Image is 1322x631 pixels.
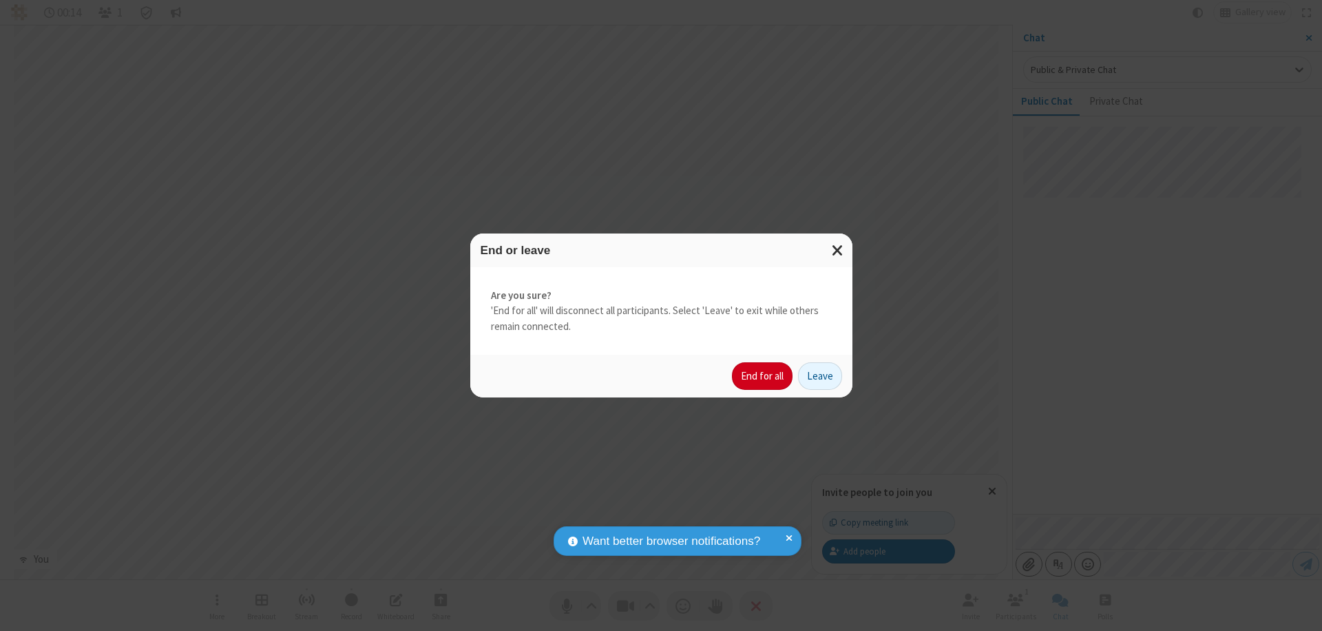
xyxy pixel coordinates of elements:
div: 'End for all' will disconnect all participants. Select 'Leave' to exit while others remain connec... [470,267,852,355]
button: Leave [798,362,842,390]
h3: End or leave [481,244,842,257]
span: Want better browser notifications? [583,532,760,550]
strong: Are you sure? [491,288,832,304]
button: Close modal [823,234,852,267]
button: End for all [732,362,793,390]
